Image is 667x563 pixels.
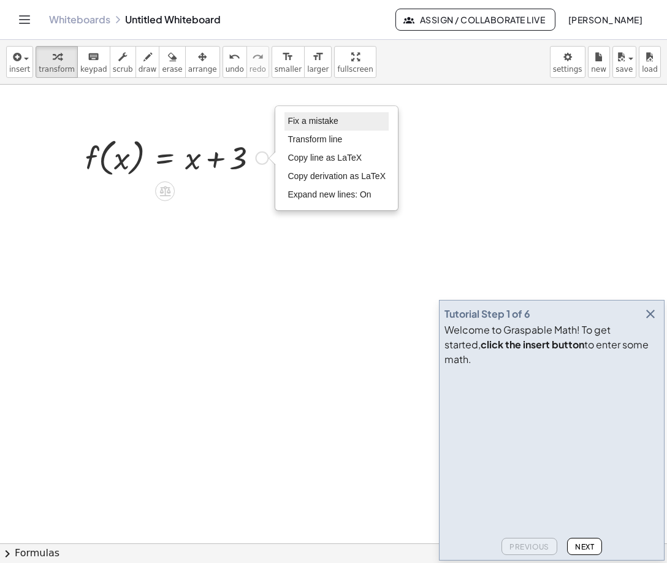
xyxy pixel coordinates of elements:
span: Next [575,542,594,551]
button: format_sizesmaller [272,46,305,78]
button: new [588,46,610,78]
span: insert [9,65,30,74]
span: save [616,65,633,74]
div: Apply the same math to both sides of the equation [155,182,175,201]
span: transform [39,65,75,74]
span: Copy derivation as LaTeX [288,171,386,181]
span: scrub [113,65,133,74]
span: undo [226,65,244,74]
b: click the insert button [481,338,584,351]
button: insert [6,46,33,78]
button: erase [159,46,185,78]
span: larger [307,65,329,74]
i: format_size [312,50,324,64]
i: redo [252,50,264,64]
button: [PERSON_NAME] [558,9,652,31]
button: Next [567,538,602,555]
button: load [639,46,661,78]
div: Tutorial Step 1 of 6 [444,307,530,321]
span: draw [139,65,157,74]
span: settings [553,65,582,74]
button: scrub [110,46,136,78]
i: undo [229,50,240,64]
button: undoundo [223,46,247,78]
button: transform [36,46,78,78]
span: Transform line [288,134,342,144]
button: keyboardkeypad [77,46,110,78]
button: settings [550,46,585,78]
span: redo [250,65,266,74]
span: arrange [188,65,217,74]
button: format_sizelarger [304,46,332,78]
span: Assign / Collaborate Live [406,14,545,25]
button: redoredo [246,46,269,78]
i: keyboard [88,50,99,64]
button: fullscreen [334,46,376,78]
button: Assign / Collaborate Live [395,9,555,31]
span: erase [162,65,182,74]
a: Whiteboards [49,13,110,26]
span: Expand new lines: On [288,190,371,199]
span: smaller [275,65,302,74]
button: arrange [185,46,220,78]
span: Copy line as LaTeX [288,153,362,163]
div: Welcome to Graspable Math! To get started, to enter some math. [444,323,659,367]
span: [PERSON_NAME] [568,14,642,25]
span: load [642,65,658,74]
button: save [612,46,636,78]
button: Toggle navigation [15,10,34,29]
span: fullscreen [337,65,373,74]
span: keypad [80,65,107,74]
span: Fix a mistake [288,116,338,126]
span: new [591,65,606,74]
i: format_size [282,50,294,64]
button: draw [135,46,160,78]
